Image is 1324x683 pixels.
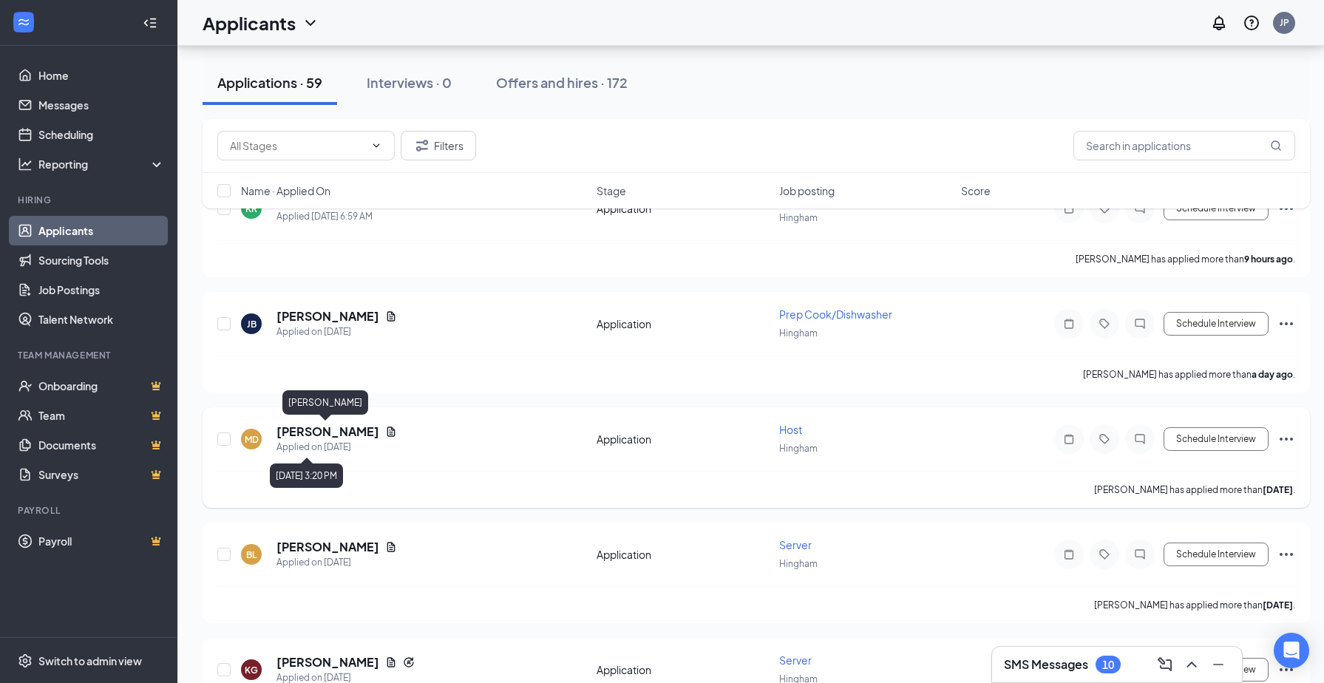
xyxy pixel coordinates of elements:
p: [PERSON_NAME] has applied more than . [1094,599,1295,611]
svg: Tag [1096,318,1113,330]
b: 9 hours ago [1244,254,1293,265]
svg: ChatInactive [1131,318,1149,330]
svg: Note [1060,433,1078,445]
a: DocumentsCrown [38,430,165,460]
input: All Stages [230,137,364,154]
div: Team Management [18,349,162,361]
span: Score [961,183,991,198]
span: Server [779,653,812,667]
button: Filter Filters [401,131,476,160]
svg: Minimize [1209,656,1227,673]
svg: Reapply [403,656,415,668]
svg: ChevronUp [1183,656,1201,673]
h5: [PERSON_NAME] [276,539,379,555]
span: Prep Cook/Dishwasher [779,307,892,321]
button: ComposeMessage [1153,653,1177,676]
div: Reporting [38,157,166,171]
a: Applicants [38,216,165,245]
button: Schedule Interview [1164,312,1269,336]
h1: Applicants [203,10,296,35]
svg: Document [385,541,397,553]
svg: Collapse [143,16,157,30]
div: Interviews · 0 [367,73,452,92]
svg: WorkstreamLogo [16,15,31,30]
a: SurveysCrown [38,460,165,489]
div: Open Intercom Messenger [1274,633,1309,668]
h5: [PERSON_NAME] [276,654,379,670]
p: [PERSON_NAME] has applied more than . [1094,483,1295,496]
div: Applied on [DATE] [276,555,397,570]
svg: Document [385,426,397,438]
b: a day ago [1252,369,1293,380]
svg: Ellipses [1277,661,1295,679]
a: Sourcing Tools [38,245,165,275]
div: Application [597,547,770,562]
p: [PERSON_NAME] has applied more than . [1083,368,1295,381]
a: Scheduling [38,120,165,149]
svg: Settings [18,653,33,668]
svg: MagnifyingGlass [1270,140,1282,152]
b: [DATE] [1263,599,1293,611]
span: Stage [597,183,626,198]
svg: Tag [1096,548,1113,560]
button: Schedule Interview [1164,543,1269,566]
div: JP [1280,16,1289,29]
a: Talent Network [38,305,165,334]
a: PayrollCrown [38,526,165,556]
div: 10 [1102,659,1114,671]
div: Applied on [DATE] [276,324,397,339]
button: Schedule Interview [1164,427,1269,451]
span: Hingham [779,558,818,569]
span: Job posting [779,183,835,198]
div: Applied on [DATE] [276,440,397,455]
svg: Note [1060,548,1078,560]
svg: Analysis [18,157,33,171]
a: Job Postings [38,275,165,305]
button: ChevronUp [1180,653,1204,676]
h3: SMS Messages [1004,656,1088,673]
svg: ChevronDown [370,140,382,152]
svg: Notifications [1210,14,1228,32]
div: Offers and hires · 172 [496,73,628,92]
div: MD [245,433,259,446]
svg: ChevronDown [302,14,319,32]
span: Name · Applied On [241,183,330,198]
div: [DATE] 3:20 PM [270,463,343,488]
div: Hiring [18,194,162,206]
svg: QuestionInfo [1243,14,1260,32]
div: Applications · 59 [217,73,322,92]
div: KG [245,664,258,676]
a: Messages [38,90,165,120]
div: JB [247,318,257,330]
a: OnboardingCrown [38,371,165,401]
svg: Filter [413,137,431,154]
svg: Ellipses [1277,546,1295,563]
svg: Document [385,310,397,322]
span: Server [779,538,812,551]
input: Search in applications [1073,131,1295,160]
button: Minimize [1206,653,1230,676]
div: Application [597,316,770,331]
div: BL [246,548,257,561]
svg: ChatInactive [1131,433,1149,445]
svg: Ellipses [1277,430,1295,448]
div: Switch to admin view [38,653,142,668]
p: [PERSON_NAME] has applied more than . [1076,253,1295,265]
div: Application [597,432,770,446]
svg: ChatInactive [1131,548,1149,560]
b: [DATE] [1263,484,1293,495]
div: Payroll [18,504,162,517]
svg: Note [1060,318,1078,330]
a: TeamCrown [38,401,165,430]
h5: [PERSON_NAME] [276,424,379,440]
svg: ComposeMessage [1156,656,1174,673]
div: Application [597,662,770,677]
span: Host [779,423,802,436]
span: Hingham [779,327,818,339]
svg: Ellipses [1277,315,1295,333]
a: Home [38,61,165,90]
svg: Tag [1096,433,1113,445]
span: Hingham [779,443,818,454]
h5: [PERSON_NAME] [276,308,379,324]
div: [PERSON_NAME] [282,390,368,415]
